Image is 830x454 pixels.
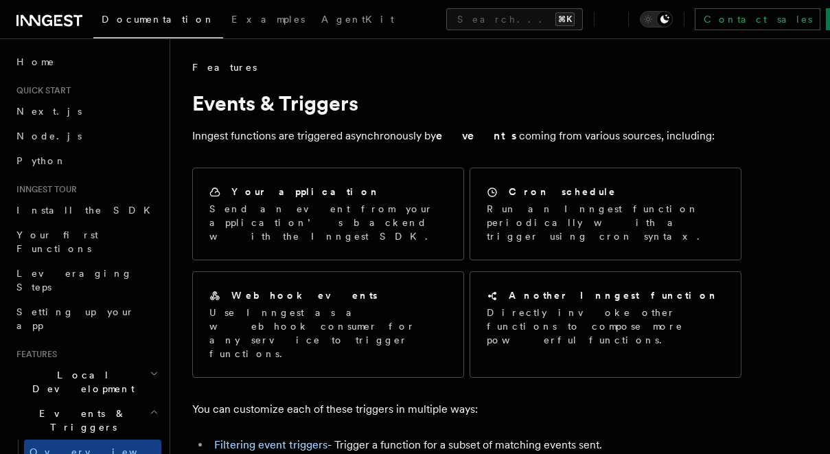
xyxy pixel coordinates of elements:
[509,288,719,302] h2: Another Inngest function
[16,55,55,69] span: Home
[11,407,150,434] span: Events & Triggers
[470,168,741,260] a: Cron scheduleRun an Inngest function periodically with a trigger using cron syntax.
[487,202,724,243] p: Run an Inngest function periodically with a trigger using cron syntax.
[192,271,464,378] a: Webhook eventsUse Inngest as a webhook consumer for any service to trigger functions.
[16,205,159,216] span: Install the SDK
[11,261,161,299] a: Leveraging Steps
[16,106,82,117] span: Next.js
[11,99,161,124] a: Next.js
[223,4,313,37] a: Examples
[446,8,583,30] button: Search...⌘K
[11,363,161,401] button: Local Development
[16,229,98,254] span: Your first Functions
[11,184,77,195] span: Inngest tour
[11,223,161,261] a: Your first Functions
[214,438,327,451] a: Filtering event triggers
[209,306,447,361] p: Use Inngest as a webhook consumer for any service to trigger functions.
[231,14,305,25] span: Examples
[470,271,741,378] a: Another Inngest functionDirectly invoke other functions to compose more powerful functions.
[313,4,402,37] a: AgentKit
[16,130,82,141] span: Node.js
[11,124,161,148] a: Node.js
[102,14,215,25] span: Documentation
[11,49,161,74] a: Home
[231,185,380,198] h2: Your application
[11,85,71,96] span: Quick start
[555,12,575,26] kbd: ⌘K
[16,155,67,166] span: Python
[487,306,724,347] p: Directly invoke other functions to compose more powerful functions.
[11,198,161,223] a: Install the SDK
[192,168,464,260] a: Your applicationSend an event from your application’s backend with the Inngest SDK.
[11,368,150,396] span: Local Development
[11,401,161,440] button: Events & Triggers
[11,349,57,360] span: Features
[192,400,741,419] p: You can customize each of these triggers in multiple ways:
[509,185,616,198] h2: Cron schedule
[436,129,519,142] strong: events
[93,4,223,38] a: Documentation
[695,8,820,30] a: Contact sales
[640,11,673,27] button: Toggle dark mode
[209,202,447,243] p: Send an event from your application’s backend with the Inngest SDK.
[11,148,161,173] a: Python
[192,91,741,115] h1: Events & Triggers
[192,60,257,74] span: Features
[321,14,394,25] span: AgentKit
[16,306,135,331] span: Setting up your app
[231,288,378,302] h2: Webhook events
[192,126,741,146] p: Inngest functions are triggered asynchronously by coming from various sources, including:
[16,268,132,293] span: Leveraging Steps
[11,299,161,338] a: Setting up your app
